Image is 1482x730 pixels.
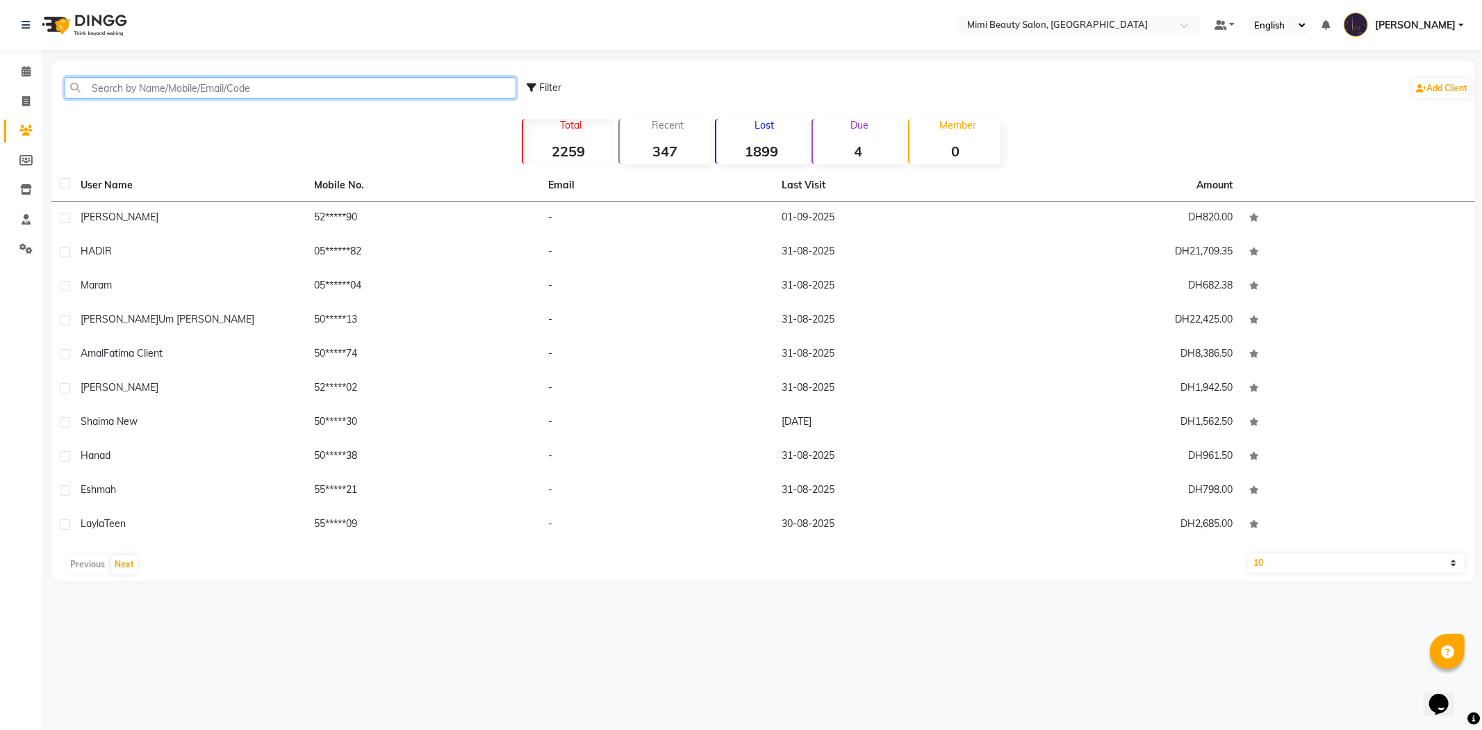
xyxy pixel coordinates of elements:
[81,245,112,257] span: HADIR
[35,6,131,44] img: logo
[774,508,1008,542] td: 30-08-2025
[540,474,774,508] td: -
[540,406,774,440] td: -
[540,440,774,474] td: -
[1007,372,1242,406] td: DH1,942.50
[1413,79,1471,98] a: Add Client
[65,77,516,99] input: Search by Name/Mobile/Email/Code
[1007,474,1242,508] td: DH798.00
[1007,236,1242,270] td: DH21,709.35
[540,338,774,372] td: -
[716,143,807,160] strong: 1899
[1375,18,1456,33] span: [PERSON_NAME]
[540,304,774,338] td: -
[81,517,104,530] span: Layla
[1007,202,1242,236] td: DH820.00
[539,81,561,94] span: Filter
[81,313,158,325] span: [PERSON_NAME]
[529,119,614,131] p: Total
[625,119,711,131] p: Recent
[774,236,1008,270] td: 31-08-2025
[81,483,116,496] span: Eshmah
[774,338,1008,372] td: 31-08-2025
[813,143,904,160] strong: 4
[1007,270,1242,304] td: DH682.38
[81,211,158,223] span: [PERSON_NAME]
[104,517,126,530] span: Teen
[774,304,1008,338] td: 31-08-2025
[540,202,774,236] td: -
[81,279,112,291] span: Maram
[620,143,711,160] strong: 347
[1007,406,1242,440] td: DH1,562.50
[540,508,774,542] td: -
[81,347,104,359] span: Amal
[774,372,1008,406] td: 31-08-2025
[774,270,1008,304] td: 31-08-2025
[1007,440,1242,474] td: DH961.50
[158,313,254,325] span: Um [PERSON_NAME]
[523,143,614,160] strong: 2259
[909,143,1001,160] strong: 0
[540,236,774,270] td: -
[81,415,138,428] span: Shaima New
[111,555,138,574] button: Next
[1007,508,1242,542] td: DH2,685.00
[306,170,541,202] th: Mobile No.
[1424,674,1468,716] iframe: chat widget
[915,119,1001,131] p: Member
[104,347,163,359] span: Fatima Client
[774,170,1008,202] th: Last Visit
[774,202,1008,236] td: 01-09-2025
[1007,338,1242,372] td: DH8,386.50
[72,170,306,202] th: User Name
[81,449,110,462] span: Hanad
[81,381,158,394] span: [PERSON_NAME]
[774,406,1008,440] td: [DATE]
[540,170,774,202] th: Email
[774,440,1008,474] td: 31-08-2025
[774,474,1008,508] td: 31-08-2025
[816,119,904,131] p: Due
[540,270,774,304] td: -
[1189,170,1242,201] th: Amount
[722,119,807,131] p: Lost
[1007,304,1242,338] td: DH22,425.00
[540,372,774,406] td: -
[1344,13,1368,37] img: Lyn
